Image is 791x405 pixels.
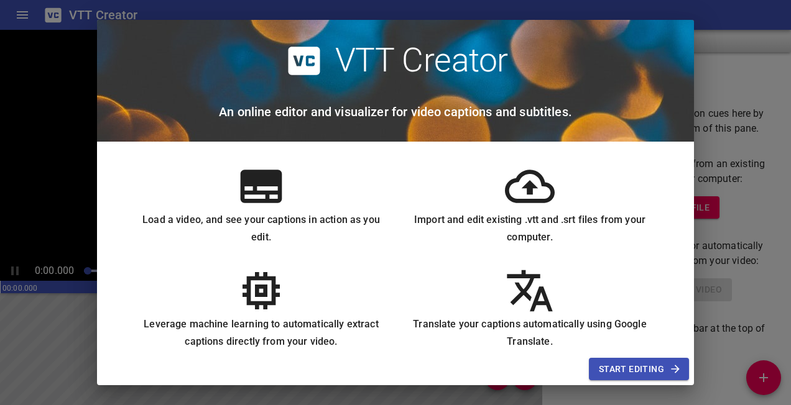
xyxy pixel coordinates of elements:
[405,211,654,246] h6: Import and edit existing .vtt and .srt files from your computer.
[599,362,679,377] span: Start Editing
[137,316,386,350] h6: Leverage machine learning to automatically extract captions directly from your video.
[335,41,508,81] h2: VTT Creator
[405,316,654,350] h6: Translate your captions automatically using Google Translate.
[219,102,572,122] h6: An online editor and visualizer for video captions and subtitles.
[137,211,386,246] h6: Load a video, and see your captions in action as you edit.
[589,358,689,381] button: Start Editing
